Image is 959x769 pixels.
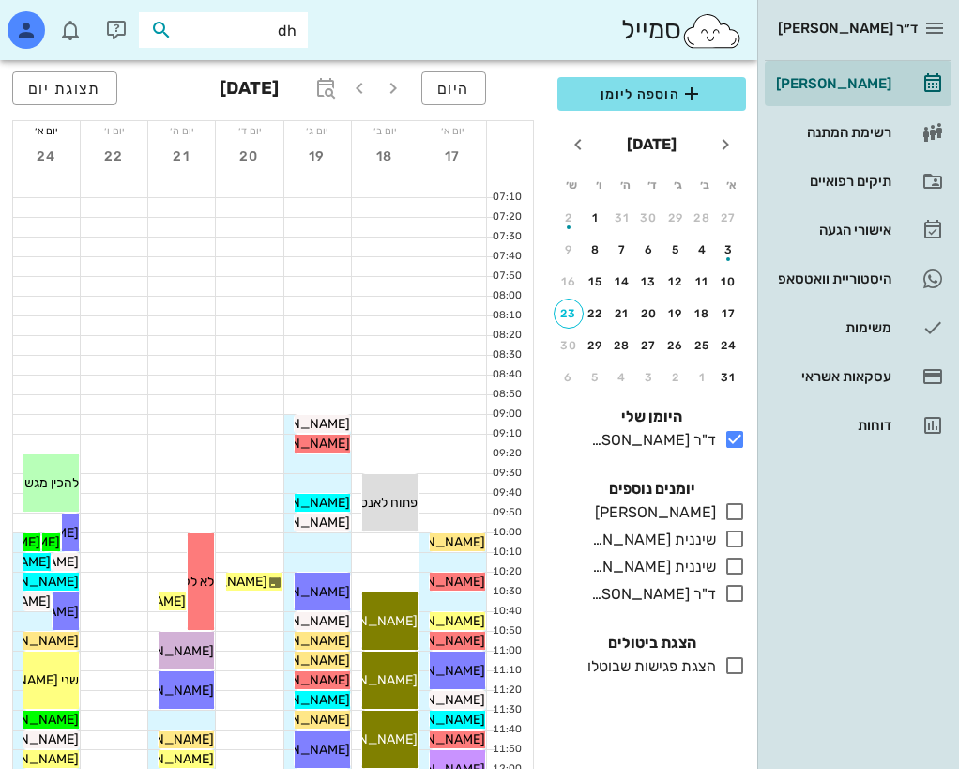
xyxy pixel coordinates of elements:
[580,655,716,678] div: הצגת פגישות שבוטלו
[487,485,525,501] div: 09:40
[688,307,718,320] div: 18
[487,702,525,718] div: 11:30
[487,426,525,442] div: 09:10
[435,148,469,164] span: 17
[581,275,611,288] div: 15
[714,203,744,233] button: 27
[487,229,525,245] div: 07:30
[557,406,746,428] h4: היומן שלי
[245,633,350,649] span: [PERSON_NAME]
[778,20,918,37] span: ד״ר [PERSON_NAME]
[487,249,525,265] div: 07:40
[584,529,716,551] div: שיננית [PERSON_NAME]
[554,299,584,329] button: 23
[30,148,64,164] span: 24
[487,446,525,462] div: 09:20
[487,387,525,403] div: 08:50
[607,299,637,329] button: 21
[634,235,664,265] button: 6
[300,148,334,164] span: 19
[487,584,525,600] div: 10:30
[661,211,691,224] div: 29
[613,169,637,201] th: ה׳
[634,339,664,352] div: 27
[661,243,691,256] div: 5
[554,362,584,392] button: 6
[487,604,525,620] div: 10:40
[487,623,525,639] div: 10:50
[148,121,215,140] div: יום ה׳
[561,128,595,161] button: חודש הבא
[607,203,637,233] button: 31
[487,505,525,521] div: 09:50
[245,742,350,758] span: [PERSON_NAME]
[688,243,718,256] div: 4
[714,243,744,256] div: 3
[352,121,419,140] div: יום ב׳
[245,712,350,728] span: [PERSON_NAME]
[688,299,718,329] button: 18
[607,211,637,224] div: 31
[487,643,525,659] div: 11:00
[554,275,584,288] div: 16
[557,77,746,111] button: הוספה ליומן
[688,331,718,361] button: 25
[581,243,611,256] div: 8
[216,121,282,140] div: יום ד׳
[714,275,744,288] div: 10
[765,110,951,155] a: רשימת המתנה
[607,331,637,361] button: 28
[81,121,147,140] div: יום ו׳
[557,632,746,654] h4: הצגת ביטולים
[368,140,402,174] button: 18
[772,369,891,384] div: עסקאות אשראי
[688,275,718,288] div: 11
[688,267,718,297] button: 11
[661,267,691,297] button: 12
[607,362,637,392] button: 4
[765,305,951,350] a: משימות
[634,203,664,233] button: 30
[714,362,744,392] button: 31
[109,643,214,659] span: [PERSON_NAME]
[621,10,742,51] div: סמייל
[581,299,611,329] button: 22
[233,148,266,164] span: 20
[487,525,525,541] div: 10:00
[380,574,485,590] span: [PERSON_NAME]
[165,140,199,174] button: 21
[487,328,525,344] div: 08:20
[661,371,691,384] div: 2
[245,416,350,432] span: [PERSON_NAME]
[487,742,525,758] div: 11:50
[98,148,131,164] span: 22
[554,203,584,233] button: 2
[245,653,350,669] span: [PERSON_NAME]
[421,71,486,105] button: היום
[634,371,664,384] div: 3
[634,211,664,224] div: 30
[587,501,716,524] div: [PERSON_NAME]
[28,80,101,98] span: תצוגת יום
[661,299,691,329] button: 19
[109,751,214,767] span: [PERSON_NAME]
[634,267,664,297] button: 13
[634,307,664,320] div: 20
[554,267,584,297] button: 16
[661,339,691,352] div: 26
[487,663,525,679] div: 11:10
[380,731,485,747] span: [PERSON_NAME]
[312,672,418,688] span: [PERSON_NAME]
[607,267,637,297] button: 14
[245,613,350,629] span: [PERSON_NAME]
[487,347,525,363] div: 08:30
[688,235,718,265] button: 4
[661,331,691,361] button: 26
[584,429,716,452] div: ד"ר [PERSON_NAME]
[765,354,951,399] a: עסקאות אשראי
[55,15,67,26] span: תג
[772,125,891,140] div: רשימת המתנה
[380,534,485,550] span: [PERSON_NAME]
[368,148,402,164] span: 18
[688,339,718,352] div: 25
